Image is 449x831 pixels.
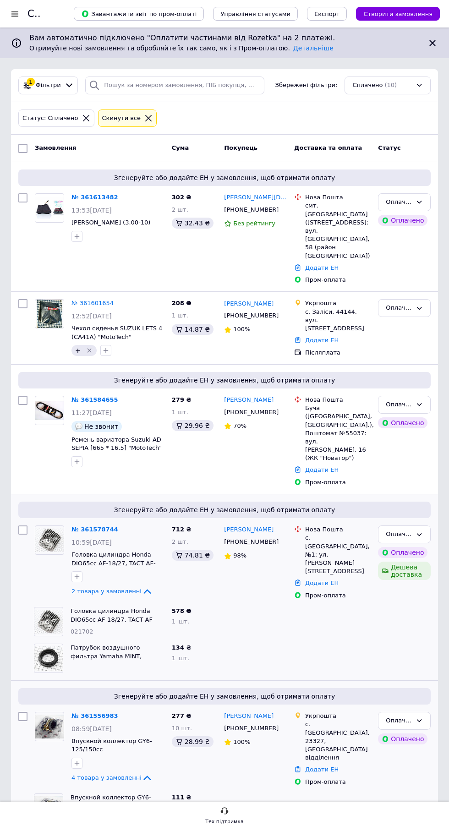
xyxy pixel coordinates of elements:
div: Тех підтримка [205,817,244,826]
span: 302 ₴ [172,194,192,201]
span: 134 ₴ [172,644,192,651]
div: Укрпошта [305,712,371,720]
a: Головка цилиндра Honda DIO65cc AF-18/27, TACT AF-24/30/31, LEAD AF20 (Ø43mm) [71,551,156,584]
img: Фото товару [37,300,63,328]
a: 4 товара у замовленні [71,774,153,781]
span: Без рейтингу [233,220,275,227]
div: 14.87 ₴ [172,324,214,335]
span: Статус [378,144,401,151]
span: 2 шт. [172,206,188,213]
div: Нова Пошта [305,525,371,534]
a: № 361578744 [71,526,118,533]
div: Оплачено [378,733,427,744]
a: Додати ЕН [305,337,339,344]
span: 021702 [71,628,93,635]
span: Експорт [314,11,340,17]
div: с. [GEOGRAPHIC_DATA], №1: ул. [PERSON_NAME][STREET_ADDRESS] [305,534,371,575]
span: 1 шт. [172,618,189,625]
span: Згенеруйте або додайте ЕН у замовлення, щоб отримати оплату [22,173,427,182]
div: смт. [GEOGRAPHIC_DATA] ([STREET_ADDRESS]: вул. [GEOGRAPHIC_DATA], 58 (район [GEOGRAPHIC_DATA]) [305,202,371,260]
a: № 361556983 [71,712,118,719]
a: Фото товару [35,299,64,328]
a: Фото товару [35,525,64,555]
a: [PERSON_NAME] [224,712,274,721]
div: 29.96 ₴ [172,420,214,431]
span: 13:53[DATE] [71,207,112,214]
span: 1 шт. [172,409,188,415]
a: Впускной коллектор GY6-125/150сс [71,738,152,753]
a: Чехол сиденья SUZUK LETS 4 (CA41A) "MotoTech" [GEOGRAPHIC_DATA] [71,325,162,349]
span: 4 товара у замовленні [71,774,142,781]
span: 111 ₴ [172,794,192,801]
span: Замовлення [35,144,76,151]
span: Збережені фільтри: [275,81,338,90]
span: 100% [233,326,250,333]
div: [PHONE_NUMBER] [222,406,279,418]
div: [PHONE_NUMBER] [222,204,279,216]
img: Фото товару [34,646,63,671]
button: Управління статусами [213,7,298,21]
a: Фото товару [35,193,64,223]
a: Додати ЕН [305,766,339,773]
div: Оплачено [378,547,427,558]
span: + [75,347,81,354]
div: Буча ([GEOGRAPHIC_DATA], [GEOGRAPHIC_DATA].), Поштомат №55037: вул. [PERSON_NAME], 16 (ЖК "Новатор") [305,404,371,462]
img: Фото товару [34,610,63,634]
span: Завантажити звіт по пром-оплаті [81,10,197,18]
span: Сплачено [352,81,383,90]
span: 12:52[DATE] [71,312,112,320]
div: Нова Пошта [305,193,371,202]
img: :speech_balloon: [75,423,82,430]
div: Оплачено [386,400,412,410]
a: Додати ЕН [305,466,339,473]
a: [PERSON_NAME] (3.00-10) [71,219,150,226]
div: Післяплата [305,349,371,357]
span: 208 ₴ [172,300,192,306]
span: 1 шт. [172,655,189,662]
a: [PERSON_NAME] [224,525,274,534]
span: Створити замовлення [363,11,433,17]
a: [PERSON_NAME] [224,396,274,405]
div: Дешева доставка [378,562,431,580]
div: 1 [27,78,35,86]
div: Укрпошта [305,299,371,307]
div: Оплачено [386,303,412,313]
a: [PERSON_NAME] [224,300,274,308]
h1: Список замовлень [27,8,120,19]
a: Патрубок воздушного фильтра Yamaha MINT, CHAMP, BWS 50 "KOMATCU" [71,644,155,668]
span: Управління статусами [220,11,290,17]
a: № 361613482 [71,194,118,201]
span: 277 ₴ [172,712,192,719]
div: с. Заліси, 44144, вул. [STREET_ADDRESS] [305,308,371,333]
span: 578 ₴ [172,607,192,614]
span: Отримуйте нові замовлення та обробляйте їх так само, як і з Пром-оплатою. [29,44,334,52]
a: № 361584655 [71,396,118,403]
a: Додати ЕН [305,264,339,271]
button: Експорт [307,7,347,21]
span: 100% [233,738,250,745]
div: Пром-оплата [305,778,371,786]
span: Ремень вариатора Suzuki AD SEPIA [665 * 16.5] "MotoTech" Taiwan Сузуки Адрес Сепия [71,436,162,460]
div: [PHONE_NUMBER] [222,310,279,322]
div: Статус: Сплачено [21,114,80,123]
span: 08:59[DATE] [71,725,112,733]
img: Фото товару [35,528,64,552]
div: 28.99 ₴ [172,736,214,747]
span: 1 шт. [172,312,188,319]
span: Згенеруйте або додайте ЕН у замовлення, щоб отримати оплату [22,505,427,514]
button: Створити замовлення [356,7,440,21]
div: Оплачено [386,716,412,726]
div: Cкинути все [100,114,143,123]
a: Додати ЕН [305,580,339,586]
span: 11:27[DATE] [71,409,112,416]
img: Фото товару [35,400,64,421]
span: 712 ₴ [172,526,192,533]
div: с. [GEOGRAPHIC_DATA], 23327, [GEOGRAPHIC_DATA] відділення [305,720,371,762]
span: Згенеруйте або додайте ЕН у замовлення, щоб отримати оплату [22,692,427,701]
span: 98% [233,552,246,559]
a: Впускной коллектор GY6-125/150сс [71,794,151,809]
span: 10 шт. [172,725,192,732]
